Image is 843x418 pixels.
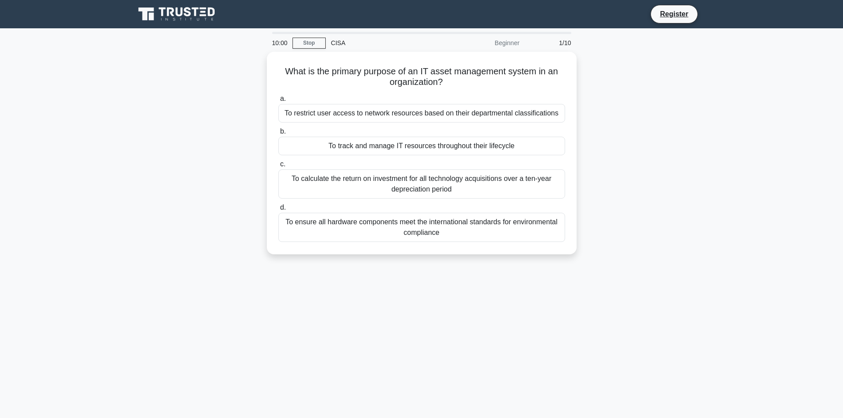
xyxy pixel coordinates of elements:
[280,127,286,135] span: b.
[654,8,693,19] a: Register
[278,137,565,155] div: To track and manage IT resources throughout their lifecycle
[278,104,565,123] div: To restrict user access to network resources based on their departmental classifications
[525,34,577,52] div: 1/10
[280,160,285,168] span: c.
[280,95,286,102] span: a.
[326,34,447,52] div: CISA
[447,34,525,52] div: Beginner
[278,169,565,199] div: To calculate the return on investment for all technology acquisitions over a ten-year depreciatio...
[277,66,566,88] h5: What is the primary purpose of an IT asset management system in an organization?
[267,34,293,52] div: 10:00
[278,213,565,242] div: To ensure all hardware components meet the international standards for environmental compliance
[293,38,326,49] a: Stop
[280,203,286,211] span: d.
